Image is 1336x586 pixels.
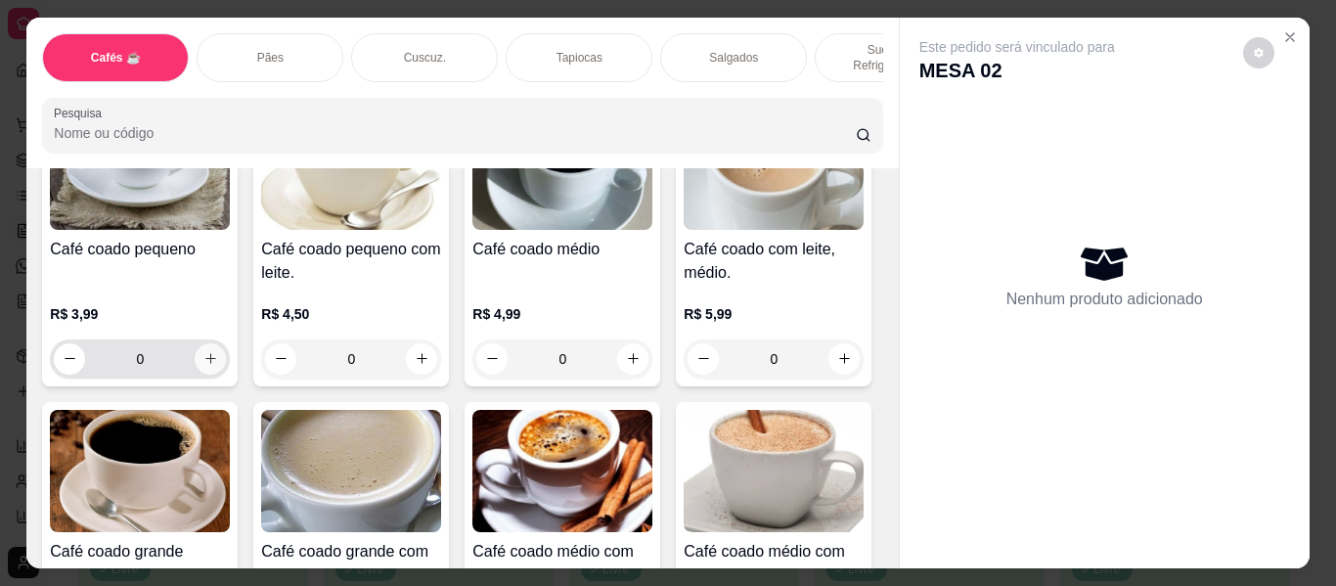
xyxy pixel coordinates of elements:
h4: Café coado grande [50,540,230,563]
button: increase-product-quantity [406,343,437,375]
p: R$ 5,99 [684,304,864,324]
p: R$ 4,50 [261,304,441,324]
button: increase-product-quantity [828,343,860,375]
button: decrease-product-quantity [265,343,296,375]
button: decrease-product-quantity [1243,37,1274,68]
p: R$ 3,99 [50,304,230,324]
h4: Café coado pequeno [50,238,230,261]
p: Cafés ☕ [91,50,141,66]
img: product-image [684,410,864,532]
img: product-image [472,410,652,532]
button: decrease-product-quantity [476,343,508,375]
h4: Café coado médio [472,238,652,261]
img: product-image [50,410,230,532]
img: product-image [50,108,230,230]
label: Pesquisa [54,105,109,121]
h4: Café coado com leite, médio. [684,238,864,285]
img: product-image [684,108,864,230]
p: Salgados [709,50,758,66]
p: Este pedido será vinculado para [919,37,1115,57]
p: Nenhum produto adicionado [1006,288,1203,311]
p: Cuscuz. [404,50,446,66]
img: product-image [261,410,441,532]
button: increase-product-quantity [195,343,226,375]
h4: Café coado pequeno com leite. [261,238,441,285]
img: product-image [261,108,441,230]
button: decrease-product-quantity [688,343,719,375]
img: product-image [472,108,652,230]
p: Sucos e Refrigerantes [831,42,945,73]
button: Close [1274,22,1306,53]
p: Tapiocas [557,50,602,66]
input: Pesquisa [54,123,856,143]
button: increase-product-quantity [617,343,648,375]
p: MESA 02 [919,57,1115,84]
p: R$ 4,99 [472,304,652,324]
button: decrease-product-quantity [54,343,85,375]
p: Pães [257,50,284,66]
